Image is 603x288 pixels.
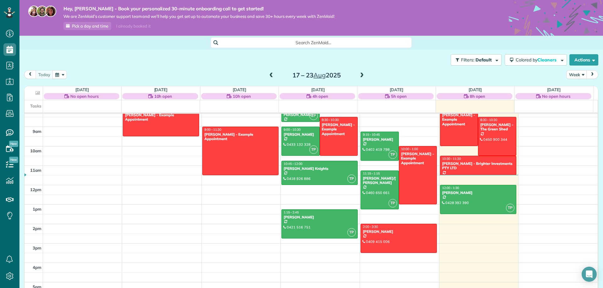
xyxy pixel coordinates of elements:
span: 1:15 - 2:45 [284,210,299,214]
span: No open hours [542,93,570,99]
span: TP [309,145,318,154]
span: Colored by [516,57,559,63]
span: 10am [30,148,41,153]
strong: Hey, [PERSON_NAME] - Book your personalized 30-minute onboarding call to get started! [63,6,334,12]
span: 8:30 - 10:30 [322,118,339,122]
span: 4h open [312,93,328,99]
span: Tasks [30,103,41,108]
button: Filters: Default [451,54,502,65]
span: 4pm [33,265,41,270]
h2: 17 – 23 2025 [277,72,356,79]
span: 11:15 - 1:15 [363,171,380,175]
a: [DATE] [233,87,246,92]
span: No open hours [70,93,99,99]
div: [PERSON_NAME] - Example Appointment [322,123,356,136]
span: Pick a day and time [72,24,108,29]
div: [PERSON_NAME] - Brighter Investments PTY LTD [442,161,514,170]
button: Today [35,70,53,79]
span: 9:00 - 10:30 [284,128,301,132]
span: 9am [33,129,41,134]
div: [PERSON_NAME] - Example Appointment [442,113,476,126]
img: jorge-587dff0eeaa6aab1f244e6dc62b8924c3b6ad411094392a53c71c6c4a576187d.jpg [36,6,48,17]
div: [PERSON_NAME] - Example Appointment [125,113,197,122]
span: TP [347,175,356,183]
button: prev [24,70,36,79]
span: TP [506,204,514,212]
a: Pick a day and time [63,22,111,30]
span: 8:30 - 10:30 [480,118,497,122]
span: 5h open [391,93,407,99]
a: [DATE] [75,87,89,92]
span: 3pm [33,245,41,250]
button: Colored byCleaners [505,54,567,65]
div: [PERSON_NAME] Knights [283,166,356,171]
div: [PERSON_NAME] - Example Appointment [401,152,435,165]
span: TP [388,150,397,159]
a: [DATE] [547,87,561,92]
span: We are ZenMaid’s customer support team and we’ll help you get set up to automate your business an... [63,14,334,19]
span: 2pm [33,226,41,231]
button: Week [566,70,587,79]
div: [PERSON_NAME] [362,229,435,234]
button: Actions [569,54,598,65]
a: [DATE] [154,87,168,92]
span: 9:15 - 10:45 [363,133,380,137]
span: TP [388,199,397,207]
span: 10h open [233,93,251,99]
div: Open Intercom Messenger [582,267,597,282]
div: [PERSON_NAME] - The Green Shed [480,123,514,132]
span: 12pm [30,187,41,192]
img: michelle-19f622bdf1676172e81f8f8fba1fb50e276960ebfe0243fe18214015130c80e4.jpg [45,6,56,17]
span: 2:00 - 3:30 [363,225,378,229]
div: [PERSON_NAME] [442,191,514,195]
a: Filters: Default [448,54,502,65]
span: Cleaners [537,57,557,63]
span: Aug [313,71,326,79]
div: [PERSON_NAME] [283,132,318,137]
span: TP [309,112,318,120]
span: TP [347,228,356,237]
div: [PERSON_NAME]/[PERSON_NAME] [362,176,397,185]
span: 12:00 - 1:30 [442,186,459,190]
button: next [586,70,598,79]
span: 10:45 - 12:00 [284,162,302,166]
span: 9:00 - 11:30 [204,128,221,132]
a: [DATE] [311,87,325,92]
span: Filters: [461,57,474,63]
span: 11am [30,168,41,173]
div: [PERSON_NAME] [362,137,397,142]
span: New [9,141,18,147]
div: I already booked it [112,22,154,30]
span: Default [475,57,492,63]
span: 1pm [33,207,41,212]
span: 8h open [470,93,486,99]
span: 8am [33,109,41,114]
a: [DATE] [390,87,403,92]
span: New [9,157,18,163]
div: [PERSON_NAME] - Example Appointment [204,132,277,141]
span: 10:30 - 11:30 [442,157,461,161]
a: [DATE] [469,87,482,92]
img: maria-72a9807cf96188c08ef61303f053569d2e2a8a1cde33d635c8a3ac13582a053d.jpg [28,6,40,17]
span: 10h open [154,93,172,99]
span: 10:00 - 1:00 [401,147,418,151]
div: [PERSON_NAME] [283,215,356,219]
